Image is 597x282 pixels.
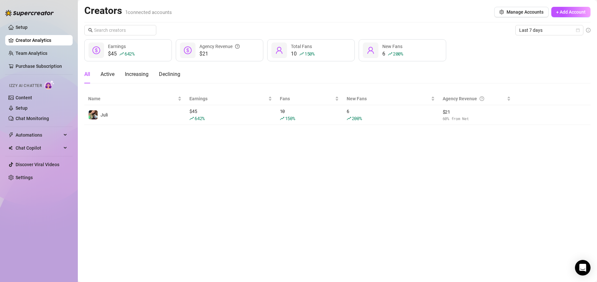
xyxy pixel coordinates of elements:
span: 150 % [304,51,315,57]
div: Increasing [125,70,149,78]
div: Agency Revenue [443,95,506,102]
div: 6 [382,50,403,58]
div: 10 [291,50,315,58]
span: search [88,28,93,32]
th: Fans [276,92,343,105]
span: Earnings [108,44,126,49]
span: rise [347,116,351,121]
span: rise [388,52,392,56]
div: All [84,70,90,78]
span: Fans [280,95,334,102]
span: 200 % [393,51,403,57]
div: $45 [108,50,135,58]
a: Settings [16,175,33,180]
span: rise [280,116,284,121]
div: 10 [280,108,339,122]
img: logo-BBDzfeDw.svg [5,10,54,16]
span: Total Fans [291,44,312,49]
span: dollar-circle [184,46,192,54]
span: New Fans [382,44,402,49]
a: Setup [16,105,28,111]
a: Setup [16,25,28,30]
span: rise [119,52,124,56]
span: user [367,46,375,54]
span: user [275,46,283,54]
span: rise [189,116,194,121]
span: 642 % [195,115,205,121]
span: dollar-circle [92,46,100,54]
span: setting [499,10,504,14]
img: Juli [89,110,98,119]
div: Declining [159,70,180,78]
span: New Fans [347,95,430,102]
span: + Add Account [556,9,586,15]
div: $ 45 [189,108,272,122]
button: + Add Account [551,7,591,17]
span: question-circle [480,95,484,102]
div: Agency Revenue [199,43,240,50]
span: $ 21 [443,108,511,116]
span: 60 % from Net [443,116,511,122]
img: Chat Copilot [8,146,13,150]
a: Chat Monitoring [16,116,49,121]
span: $21 [199,50,240,58]
span: 1 connected accounts [125,9,172,15]
th: New Fans [343,92,439,105]
a: Creator Analytics [16,35,67,45]
span: Chat Copilot [16,143,62,153]
span: Last 7 days [519,25,579,35]
h2: Creators [84,5,172,17]
span: question-circle [235,43,240,50]
a: Purchase Subscription [16,64,62,69]
span: Earnings [189,95,267,102]
span: 150 % [285,115,295,121]
input: Search creators [94,27,147,34]
span: 642 % [125,51,135,57]
span: info-circle [586,28,591,32]
button: Manage Accounts [494,7,549,17]
th: Name [84,92,185,105]
span: Izzy AI Chatter [9,83,42,89]
a: Team Analytics [16,51,47,56]
a: Content [16,95,32,100]
span: Name [88,95,176,102]
span: Manage Accounts [507,9,543,15]
th: Earnings [185,92,276,105]
a: Discover Viral Videos [16,162,59,167]
div: Active [101,70,114,78]
span: rise [299,52,304,56]
span: Automations [16,130,62,140]
img: AI Chatter [44,80,54,90]
div: 6 [347,108,435,122]
span: 200 % [352,115,362,121]
span: calendar [576,28,580,32]
div: Open Intercom Messenger [575,260,591,276]
span: Juli [101,112,108,117]
span: thunderbolt [8,132,14,138]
